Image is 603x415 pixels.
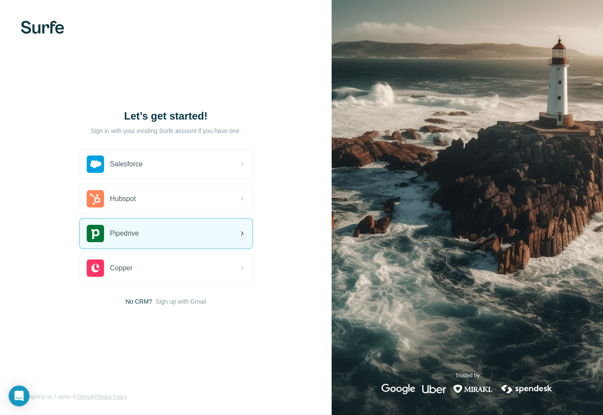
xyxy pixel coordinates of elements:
[91,126,241,135] p: Sign in with your existing Surfe account if you have one.
[500,384,554,394] img: spendesk's logo
[156,297,206,306] button: Sign up with Gmail
[453,384,493,394] img: mirakl's logo
[21,21,64,34] img: Surfe's logo
[422,384,446,394] img: uber's logo
[125,297,152,306] span: No CRM?
[110,159,143,169] span: Salesforce
[87,156,104,173] img: salesforce's logo
[110,263,133,273] span: Copper
[79,109,253,123] h1: Let’s get started!
[9,386,29,406] div: Open Intercom Messenger
[77,394,91,400] a: Terms
[87,225,104,242] img: pipedrive's logo
[455,372,479,379] p: Trusted by
[87,259,104,277] img: copper's logo
[95,394,127,400] a: Privacy Policy
[21,393,127,401] span: By signing up, I agree to &
[381,384,415,394] img: google's logo
[110,228,139,239] span: Pipedrive
[87,190,104,207] img: hubspot's logo
[110,194,136,204] span: Hubspot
